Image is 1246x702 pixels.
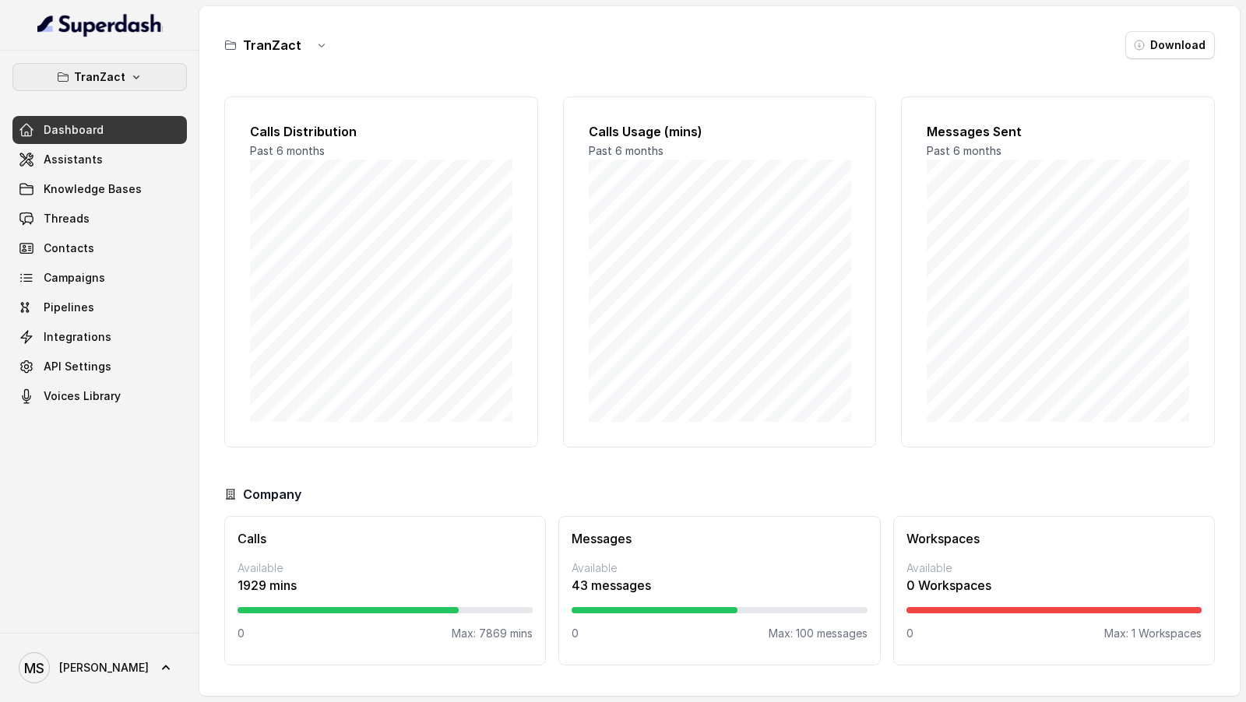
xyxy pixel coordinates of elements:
[44,270,105,286] span: Campaigns
[12,234,187,262] a: Contacts
[12,205,187,233] a: Threads
[12,63,187,91] button: TranZact
[74,68,125,86] p: TranZact
[238,560,533,576] p: Available
[589,144,663,157] span: Past 6 months
[250,122,512,141] h2: Calls Distribution
[44,211,90,226] span: Threads
[238,576,533,595] p: 1929 mins
[769,626,868,641] p: Max: 100 messages
[12,293,187,321] a: Pipelines
[12,353,187,381] a: API Settings
[927,144,1001,157] span: Past 6 months
[906,576,1202,595] p: 0 Workspaces
[589,122,851,141] h2: Calls Usage (mins)
[44,181,142,197] span: Knowledge Bases
[572,529,867,548] h3: Messages
[250,144,325,157] span: Past 6 months
[44,300,94,315] span: Pipelines
[12,264,187,292] a: Campaigns
[44,122,104,138] span: Dashboard
[37,12,163,37] img: light.svg
[452,626,533,641] p: Max: 7869 mins
[59,660,149,676] span: [PERSON_NAME]
[1104,626,1202,641] p: Max: 1 Workspaces
[243,36,301,54] h3: TranZact
[24,660,44,676] text: MS
[44,388,121,404] span: Voices Library
[906,529,1202,548] h3: Workspaces
[927,122,1189,141] h2: Messages Sent
[906,626,913,641] p: 0
[44,329,111,345] span: Integrations
[1125,31,1215,59] button: Download
[44,359,111,374] span: API Settings
[238,626,245,641] p: 0
[572,576,867,595] p: 43 messages
[12,116,187,144] a: Dashboard
[12,146,187,174] a: Assistants
[572,626,579,641] p: 0
[12,175,187,203] a: Knowledge Bases
[906,560,1202,576] p: Available
[243,485,301,504] h3: Company
[12,646,187,690] a: [PERSON_NAME]
[44,152,103,167] span: Assistants
[572,560,867,576] p: Available
[12,382,187,410] a: Voices Library
[238,529,533,548] h3: Calls
[12,323,187,351] a: Integrations
[44,240,94,256] span: Contacts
